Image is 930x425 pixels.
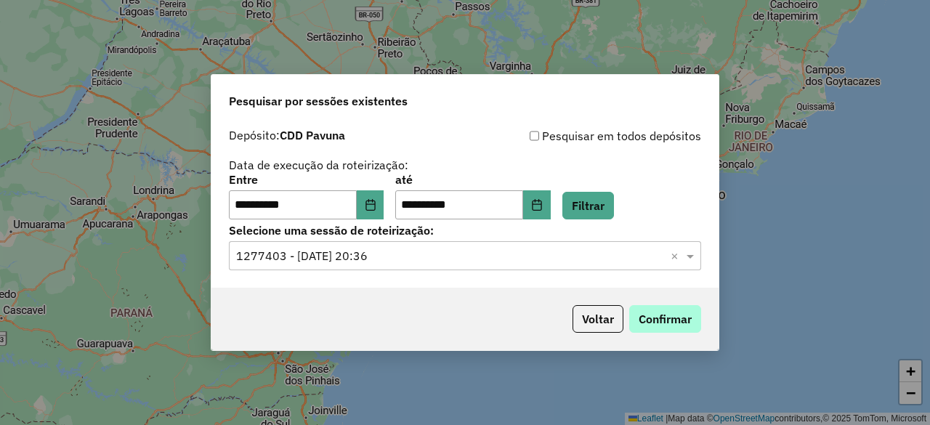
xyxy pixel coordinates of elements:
[465,127,701,145] div: Pesquisar em todos depósitos
[395,171,550,188] label: até
[229,222,701,239] label: Selecione uma sessão de roteirização:
[229,156,408,174] label: Data de execução da roteirização:
[671,247,683,264] span: Clear all
[229,171,384,188] label: Entre
[229,92,408,110] span: Pesquisar por sessões existentes
[562,192,614,219] button: Filtrar
[629,305,701,333] button: Confirmar
[523,190,551,219] button: Choose Date
[357,190,384,219] button: Choose Date
[229,126,345,144] label: Depósito:
[280,128,345,142] strong: CDD Pavuna
[573,305,623,333] button: Voltar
